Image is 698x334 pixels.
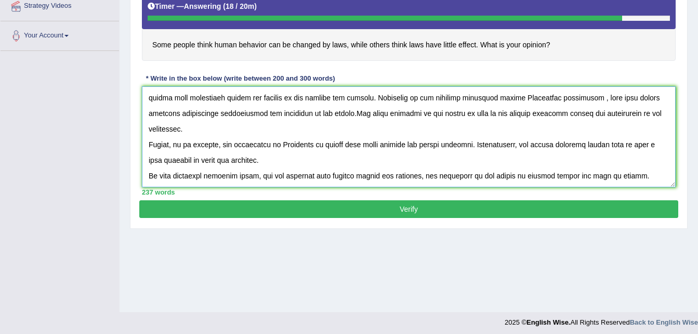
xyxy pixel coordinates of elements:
[630,318,698,326] a: Back to English Wise
[139,200,678,218] button: Verify
[1,21,119,47] a: Your Account
[223,2,226,10] b: (
[526,318,570,326] strong: English Wise.
[148,3,257,10] h5: Timer —
[184,2,221,10] b: Answering
[142,74,339,84] div: * Write in the box below (write between 200 and 300 words)
[226,2,254,10] b: 18 / 20m
[254,2,257,10] b: )
[505,312,698,327] div: 2025 © All Rights Reserved
[142,187,676,197] div: 237 words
